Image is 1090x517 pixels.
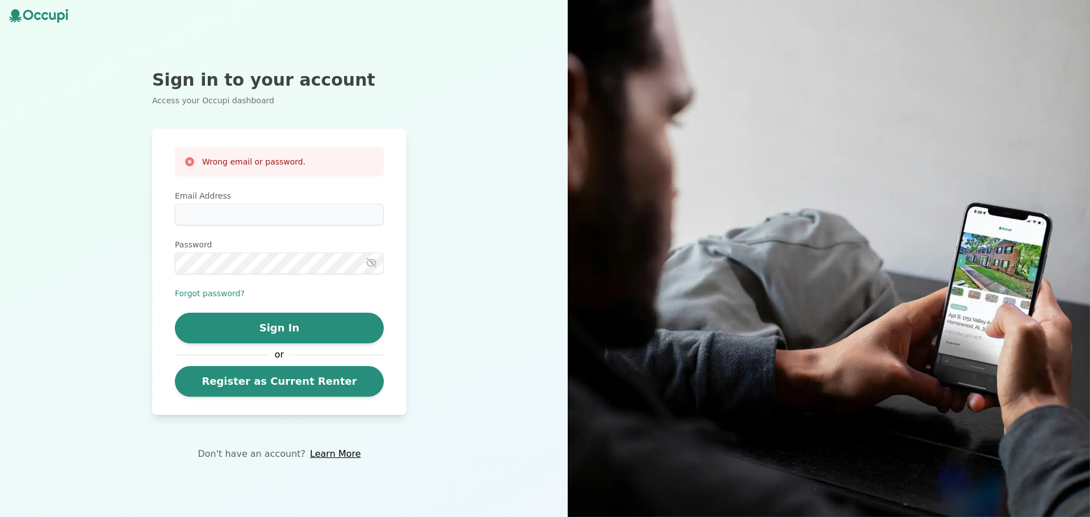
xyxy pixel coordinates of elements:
[310,447,360,461] a: Learn More
[175,288,245,299] button: Forgot password?
[175,366,384,397] a: Register as Current Renter
[152,95,406,106] p: Access your Occupi dashboard
[175,190,384,201] label: Email Address
[198,447,305,461] p: Don't have an account?
[202,156,305,167] h3: Wrong email or password.
[175,239,384,250] label: Password
[175,313,384,343] button: Sign In
[152,70,406,90] h2: Sign in to your account
[269,348,290,362] span: or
